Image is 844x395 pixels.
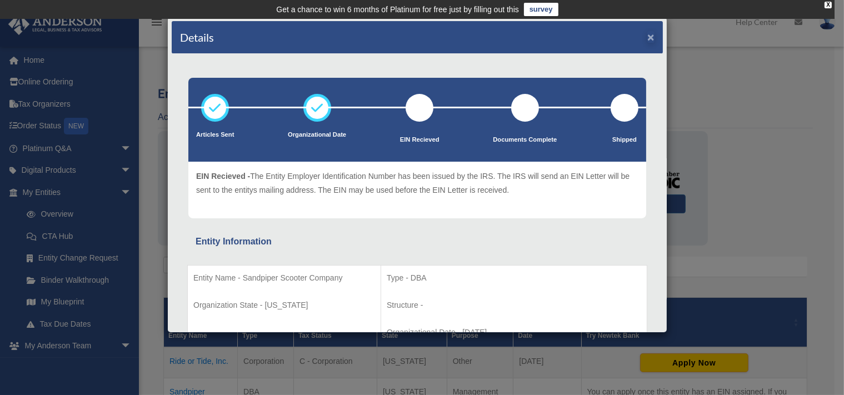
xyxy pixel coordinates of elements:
[193,298,375,312] p: Organization State - [US_STATE]
[524,3,558,16] a: survey
[196,234,639,249] div: Entity Information
[493,134,557,146] p: Documents Complete
[196,172,250,181] span: EIN Recieved -
[825,2,832,8] div: close
[193,271,375,285] p: Entity Name - Sandpiper Scooter Company
[387,326,641,339] p: Organizational Date - [DATE]
[288,129,346,141] p: Organizational Date
[647,31,655,43] button: ×
[180,29,214,45] h4: Details
[387,271,641,285] p: Type - DBA
[400,134,440,146] p: EIN Recieved
[196,169,638,197] p: The Entity Employer Identification Number has been issued by the IRS. The IRS will send an EIN Le...
[387,298,641,312] p: Structure -
[611,134,638,146] p: Shipped
[196,129,234,141] p: Articles Sent
[276,3,519,16] div: Get a chance to win 6 months of Platinum for free just by filling out this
